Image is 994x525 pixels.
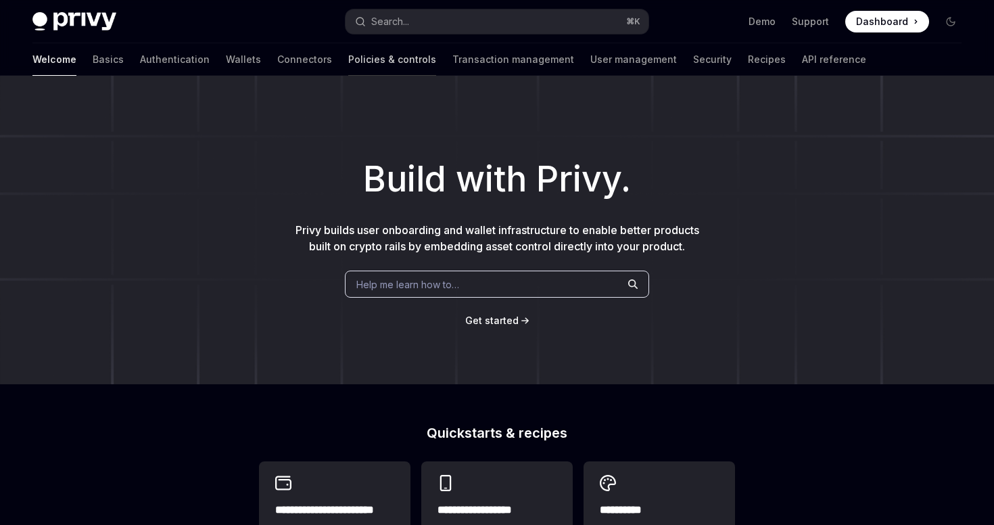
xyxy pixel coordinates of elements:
span: ⌘ K [626,16,640,27]
button: Search...⌘K [346,9,648,34]
a: API reference [802,43,866,76]
div: Search... [371,14,409,30]
a: Welcome [32,43,76,76]
img: dark logo [32,12,116,31]
a: Transaction management [452,43,574,76]
a: Policies & controls [348,43,436,76]
span: Dashboard [856,15,908,28]
span: Privy builds user onboarding and wallet infrastructure to enable better products built on crypto ... [295,223,699,253]
a: Support [792,15,829,28]
span: Help me learn how to… [356,277,459,292]
a: Connectors [277,43,332,76]
span: Get started [465,315,519,326]
a: Dashboard [845,11,929,32]
h2: Quickstarts & recipes [259,426,735,440]
h1: Build with Privy. [22,153,972,206]
a: Wallets [226,43,261,76]
button: Toggle dark mode [940,11,962,32]
a: Authentication [140,43,210,76]
a: Basics [93,43,124,76]
a: Get started [465,314,519,327]
a: Demo [749,15,776,28]
a: User management [590,43,677,76]
a: Security [693,43,732,76]
a: Recipes [748,43,786,76]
